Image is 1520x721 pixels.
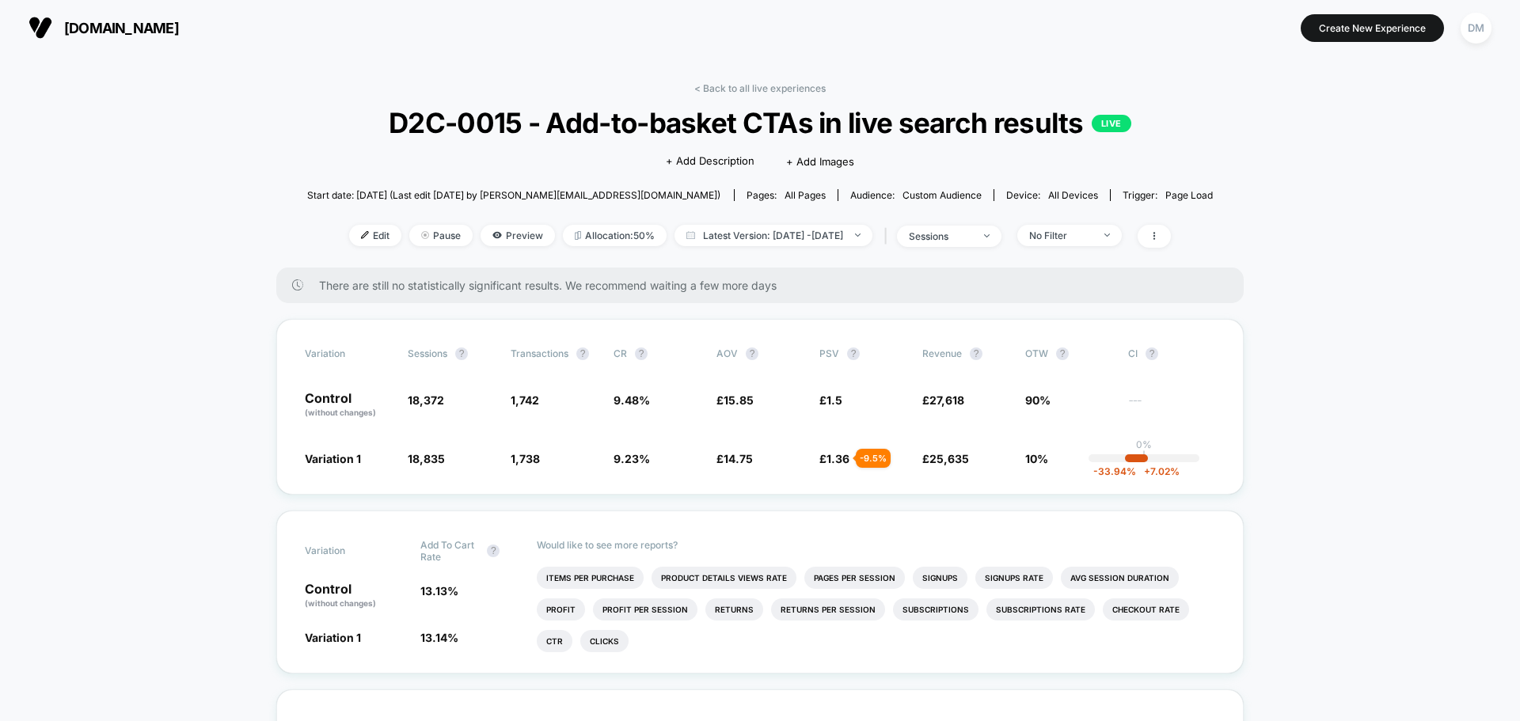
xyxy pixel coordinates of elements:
span: 1.36 [826,452,849,465]
span: D2C-0015 - Add-to-basket CTAs in live search results [352,106,1168,139]
span: AOV [716,347,738,359]
span: + [1144,465,1150,477]
span: Edit [349,225,401,246]
span: 27,618 [929,393,964,407]
span: 1,742 [511,393,539,407]
button: ? [487,545,500,557]
li: Signups [913,567,967,589]
img: Visually logo [28,16,52,40]
span: Page Load [1165,189,1213,201]
span: 13.14 % [420,631,458,644]
span: | [880,225,897,248]
span: 90% [1025,393,1051,407]
span: £ [819,393,842,407]
li: Items Per Purchase [537,567,644,589]
button: DM [1456,12,1496,44]
span: £ [922,393,964,407]
li: Clicks [580,630,629,652]
li: Subscriptions [893,598,978,620]
button: ? [847,347,860,360]
div: No Filter [1029,230,1092,241]
span: Sessions [408,347,447,359]
span: 18,835 [408,452,445,465]
span: 14.75 [724,452,753,465]
span: 25,635 [929,452,969,465]
span: Variation 1 [305,452,361,465]
span: Device: [994,189,1110,201]
span: 1.5 [826,393,842,407]
span: --- [1128,396,1215,419]
li: Signups Rate [975,567,1053,589]
span: CR [614,347,627,359]
span: Custom Audience [902,189,982,201]
p: 0% [1136,438,1152,450]
img: edit [361,231,369,239]
span: Variation [305,347,392,360]
li: Returns Per Session [771,598,885,620]
span: (without changes) [305,598,376,608]
li: Returns [705,598,763,620]
a: < Back to all live experiences [694,82,826,94]
button: ? [1146,347,1158,360]
div: - 9.5 % [856,449,891,468]
span: £ [716,452,753,465]
span: all pages [785,189,826,201]
img: end [1104,233,1110,237]
span: (without changes) [305,408,376,417]
div: Audience: [850,189,982,201]
span: [DOMAIN_NAME] [64,20,179,36]
button: Create New Experience [1301,14,1444,42]
span: 13.13 % [420,584,458,598]
span: Variation 1 [305,631,361,644]
li: Product Details Views Rate [652,567,796,589]
span: OTW [1025,347,1112,360]
button: ? [635,347,648,360]
li: Profit Per Session [593,598,697,620]
button: [DOMAIN_NAME] [24,15,184,40]
li: Pages Per Session [804,567,905,589]
span: PSV [819,347,839,359]
span: all devices [1048,189,1098,201]
img: end [984,234,990,237]
span: £ [716,393,754,407]
span: 10% [1025,452,1048,465]
span: Preview [481,225,555,246]
span: 9.48 % [614,393,650,407]
span: £ [922,452,969,465]
span: Start date: [DATE] (Last edit [DATE] by [PERSON_NAME][EMAIL_ADDRESS][DOMAIN_NAME]) [307,189,720,201]
span: 7.02 % [1136,465,1180,477]
span: Latest Version: [DATE] - [DATE] [674,225,872,246]
img: end [421,231,429,239]
div: Pages: [747,189,826,201]
button: ? [746,347,758,360]
span: 1,738 [511,452,540,465]
span: Pause [409,225,473,246]
li: Avg Session Duration [1061,567,1179,589]
img: end [855,233,861,237]
p: Would like to see more reports? [537,539,1216,551]
span: There are still no statistically significant results. We recommend waiting a few more days [319,279,1212,292]
span: -33.94 % [1093,465,1136,477]
li: Subscriptions Rate [986,598,1095,620]
span: Variation [305,539,392,563]
span: + Add Images [786,155,854,168]
span: + Add Description [666,154,754,169]
button: ? [576,347,589,360]
span: Allocation: 50% [563,225,667,246]
p: Control [305,392,392,419]
li: Ctr [537,630,572,652]
div: sessions [909,230,972,242]
span: £ [819,452,849,465]
button: ? [1056,347,1069,360]
img: calendar [686,231,695,239]
span: 18,372 [408,393,444,407]
span: Add To Cart Rate [420,539,479,563]
img: rebalance [575,231,581,240]
button: ? [970,347,982,360]
p: Control [305,582,405,609]
span: CI [1128,347,1215,360]
p: | [1142,450,1146,462]
p: LIVE [1092,115,1131,132]
div: DM [1461,13,1491,44]
button: ? [455,347,468,360]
